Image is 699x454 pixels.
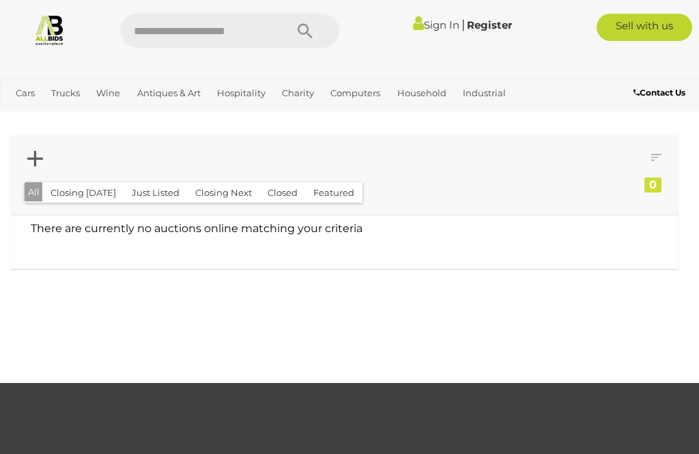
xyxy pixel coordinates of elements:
[10,104,63,127] a: Jewellery
[413,18,459,31] a: Sign In
[111,104,150,127] a: Sports
[156,104,264,127] a: [GEOGRAPHIC_DATA]
[31,222,362,235] span: There are currently no auctions online matching your criteria
[392,82,452,104] a: Household
[212,82,271,104] a: Hospitality
[271,14,339,48] button: Search
[46,82,85,104] a: Trucks
[124,182,188,203] button: Just Listed
[259,182,306,203] button: Closed
[633,85,689,100] a: Contact Us
[33,14,66,46] img: Allbids.com.au
[42,182,124,203] button: Closing [DATE]
[467,18,512,31] a: Register
[305,182,362,203] button: Featured
[276,82,319,104] a: Charity
[132,82,206,104] a: Antiques & Art
[325,82,386,104] a: Computers
[461,17,465,32] span: |
[644,178,661,193] div: 0
[25,182,43,202] button: All
[91,82,126,104] a: Wine
[457,82,511,104] a: Industrial
[187,182,260,203] button: Closing Next
[597,14,692,41] a: Sell with us
[633,87,685,98] b: Contact Us
[69,104,106,127] a: Office
[10,82,40,104] a: Cars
